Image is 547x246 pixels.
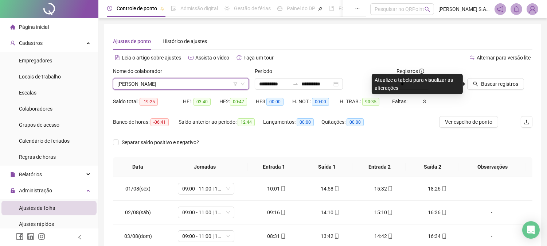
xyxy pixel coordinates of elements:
span: mobile [280,234,286,239]
th: Data [113,157,162,177]
div: 15:10 [363,208,405,216]
span: down [241,82,245,86]
span: pushpin [160,7,164,11]
span: user-add [10,41,15,46]
span: 09:00 - 11:00 | 12:00 - 17:20 [182,183,230,194]
th: Observações [459,157,526,177]
span: filter [233,82,238,86]
label: Nome do colaborador [113,67,167,75]
span: 00:00 [266,98,284,106]
div: Atualize a tabela para visualizar as alterações [372,74,463,94]
span: Locais de trabalho [19,74,61,80]
span: mobile [441,234,447,239]
span: Relatórios [19,172,42,177]
span: mobile [387,210,393,215]
div: 08:31 [255,232,297,240]
div: H. NOT.: [292,97,340,106]
span: Painel do DP [287,5,315,11]
span: dashboard [277,6,282,11]
div: 14:58 [309,185,351,193]
div: - [470,232,513,240]
span: info-circle [419,69,424,74]
span: file [10,172,15,177]
span: 02/08(sáb) [125,210,151,215]
span: swap [470,55,475,60]
div: Quitações: [321,118,374,126]
span: 00:00 [312,98,329,106]
span: mobile [441,186,447,191]
span: upload [524,119,530,125]
span: Administração [19,188,52,193]
button: Buscar registros [467,78,524,90]
div: HE 2: [219,97,256,106]
label: Período [255,67,277,75]
th: Saída 2 [406,157,459,177]
div: HE 1: [183,97,219,106]
span: mobile [387,186,393,191]
span: Cadastros [19,40,43,46]
span: to [293,81,298,87]
div: 16:34 [416,232,458,240]
span: linkedin [27,233,34,240]
span: Página inicial [19,24,49,30]
button: Ver espelho de ponto [439,116,498,128]
span: notification [497,6,504,12]
span: left [77,235,82,240]
span: Assista o vídeo [195,55,229,61]
span: Empregadores [19,58,52,64]
div: Lançamentos: [263,118,321,126]
span: 00:47 [230,98,247,106]
span: lock [10,188,15,193]
span: Escalas [19,90,36,96]
span: 03/08(dom) [124,233,152,239]
span: mobile [280,210,286,215]
th: Entrada 1 [247,157,300,177]
span: file-done [171,6,176,11]
div: - [470,185,513,193]
span: Ajustes rápidos [19,221,54,227]
img: 24645 [527,4,538,15]
span: Faça um tour [243,55,274,61]
span: history [237,55,242,60]
span: search [425,7,430,12]
span: book [329,6,334,11]
span: 09:00 - 11:00 | 12:00 - 17:20 [182,231,230,242]
span: mobile [280,186,286,191]
span: Ver espelho de ponto [445,118,492,126]
span: [PERSON_NAME] S.A. GASTRONOMIA [438,5,490,13]
span: pushpin [318,7,323,11]
span: Controle de ponto [117,5,157,11]
span: Gestão de férias [234,5,271,11]
span: 3 [423,99,426,104]
span: Registros [396,67,424,75]
span: sun [224,6,230,11]
div: 15:32 [363,185,405,193]
span: 03:40 [194,98,211,106]
span: home [10,24,15,30]
div: 16:36 [416,208,458,216]
span: Colaboradores [19,106,52,112]
div: 18:26 [416,185,458,193]
span: Alternar para versão lite [477,55,531,61]
span: facebook [16,233,23,240]
span: Faltas: [392,99,409,104]
span: Folha de pagamento [339,5,385,11]
span: Ajustes da folha [19,205,55,211]
span: Calendário de feriados [19,138,70,144]
span: 12:44 [238,118,255,126]
span: mobile [387,234,393,239]
div: - [470,208,513,216]
span: Regras de horas [19,154,56,160]
div: Saldo anterior ao período: [179,118,263,126]
span: bell [513,6,520,12]
span: 00:00 [347,118,364,126]
span: file-text [115,55,120,60]
span: search [473,81,478,87]
span: Histórico de ajustes [163,38,207,44]
span: ellipsis [355,6,360,11]
div: H. TRAB.: [340,97,392,106]
span: 09:00 - 11:00 | 12:00 - 17:20 [182,207,230,218]
span: youtube [188,55,194,60]
span: clock-circle [107,6,112,11]
span: 00:00 [297,118,314,126]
